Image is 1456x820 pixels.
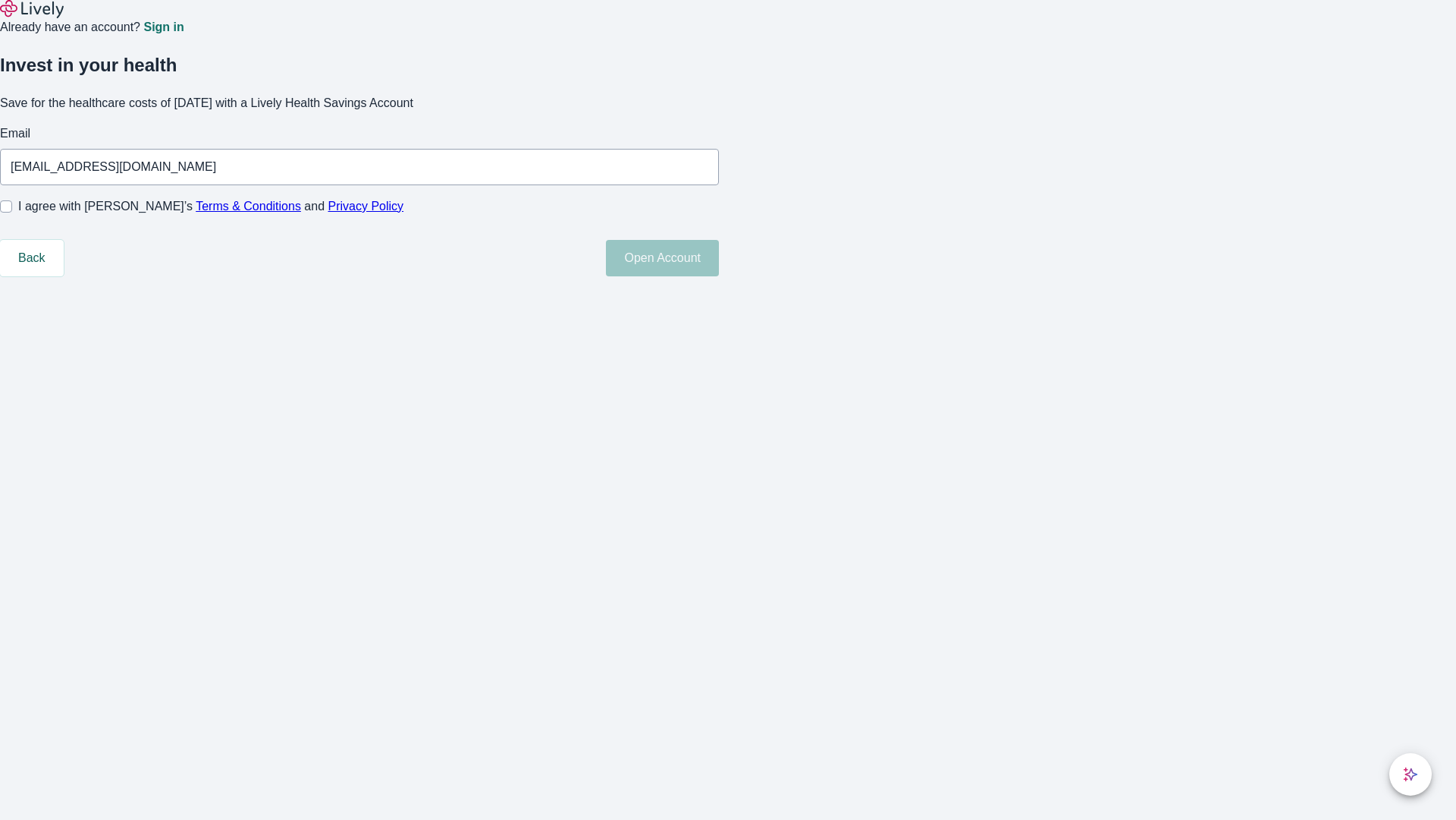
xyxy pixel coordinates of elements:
span: I agree with [PERSON_NAME]’s and [18,197,403,216]
svg: Lively AI Assistant [1403,767,1418,782]
button: chat [1389,753,1432,796]
a: Sign in [143,21,184,33]
a: Privacy Policy [328,200,404,213]
a: Terms & Conditions [196,200,301,213]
